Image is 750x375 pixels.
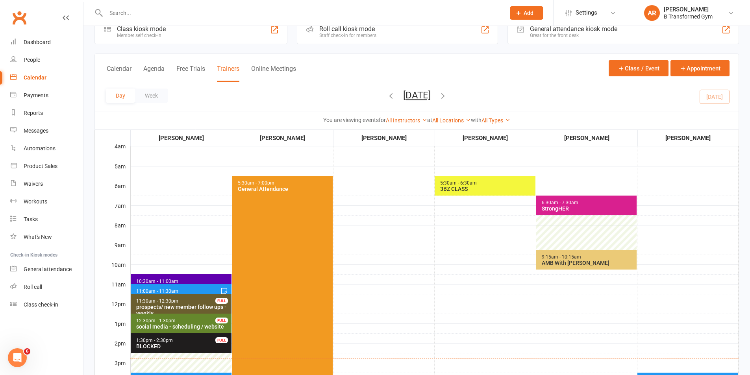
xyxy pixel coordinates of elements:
div: Reports [24,110,43,116]
div: 6am [95,182,130,201]
button: Day [106,89,135,103]
button: Agenda [143,65,165,82]
a: What's New [10,228,83,246]
strong: You are viewing events [323,117,379,123]
div: AR [644,5,660,21]
div: General attendance kiosk mode [530,25,617,33]
div: prospects/ new member follow ups - weekly [136,304,230,316]
span: 5:30am - 6:30am [440,180,477,186]
span: 11:00am - 11:30am [136,288,179,294]
a: Calendar [10,69,83,87]
div: Class check-in [24,301,58,308]
a: General attendance kiosk mode [10,260,83,278]
span: 6 [24,348,30,355]
button: [DATE] [403,90,431,101]
span: 1:30pm - 2:30pm [136,338,173,343]
div: [PERSON_NAME] [664,6,713,13]
div: 11am [95,280,130,300]
div: [PERSON_NAME] [537,133,637,143]
div: People [24,57,40,63]
button: Calendar [107,65,131,82]
div: Patricia Hardgrave's availability: 6:30am - 10:15am [536,196,637,270]
div: Tasks [24,216,38,222]
span: 9:15am - 10:15am [541,254,581,260]
span: 6:30am - 7:30am [541,200,579,205]
div: [PERSON_NAME] [131,133,231,143]
div: Product Sales [24,163,57,169]
div: 7am [95,201,130,221]
button: Appointment [670,60,730,76]
div: 12pm [95,300,130,320]
div: 1pm [95,320,130,339]
div: Payments [24,92,48,98]
a: Messages [10,122,83,140]
div: StrongHER [541,205,635,212]
span: 10:30am - 11:00am [136,279,179,284]
input: Search... [104,7,500,18]
button: Week [135,89,168,103]
a: Roll call [10,278,83,296]
a: All Locations [432,117,471,124]
button: Online Meetings [251,65,296,82]
div: Messages [24,127,48,134]
div: 5am [95,162,130,182]
div: Member self check-in [117,33,166,38]
div: What's New [24,234,52,240]
div: Workouts [24,198,47,205]
div: 9am [95,241,130,260]
a: Waivers [10,175,83,193]
div: [PERSON_NAME] [435,133,536,143]
div: Great for the front desk [530,33,617,38]
div: 4am [95,142,130,162]
a: Dashboard [10,33,83,51]
div: General attendance [24,266,72,272]
div: Roll call [24,284,42,290]
div: Automations [24,145,56,151]
a: People [10,51,83,69]
div: Staff check-in for members [319,33,376,38]
div: FULL [215,318,228,323]
button: Trainers [217,65,239,82]
a: Class kiosk mode [10,296,83,314]
div: 10am [95,260,130,280]
a: Clubworx [9,8,29,28]
div: Roll call kiosk mode [319,25,376,33]
div: AMB With [PERSON_NAME] [541,260,635,266]
div: 2pm [95,339,130,359]
div: 3BZ CLASS [440,186,533,192]
button: Free Trials [176,65,205,82]
div: 8am [95,221,130,241]
div: Dashboard [24,39,51,45]
div: Class kiosk mode [117,25,166,33]
a: All Instructors [386,117,427,124]
div: [PERSON_NAME] [638,133,739,143]
div: Waivers [24,181,43,187]
div: BLOCKED [136,343,230,349]
span: 5:30am - 7:00pm [237,180,275,186]
strong: for [379,117,386,123]
span: 11:30am - 12:30pm [136,298,179,304]
a: Payments [10,87,83,104]
div: Calendar [24,74,46,81]
a: Product Sales [10,157,83,175]
strong: with [471,117,481,123]
div: B Transformed Gym [664,13,713,20]
a: Tasks [10,211,83,228]
div: FULL [215,337,228,343]
strong: at [427,117,432,123]
span: 12:30pm - 1:30pm [136,318,176,323]
a: Automations [10,140,83,157]
a: All Types [481,117,510,124]
button: Class / Event [609,60,669,76]
div: [PERSON_NAME] [233,133,333,143]
span: Add [524,10,533,16]
span: Settings [576,4,597,22]
a: Reports [10,104,83,122]
div: FULL [215,298,228,304]
iframe: Intercom live chat [8,348,27,367]
div: [PERSON_NAME] [334,133,434,143]
div: social media - scheduling / website [136,323,230,330]
div: General Attendance [237,186,331,192]
a: Workouts [10,193,83,211]
button: Add [510,6,543,20]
